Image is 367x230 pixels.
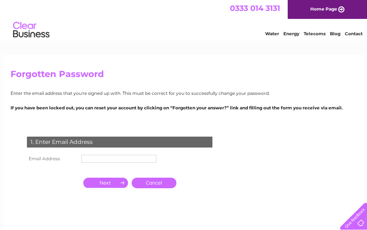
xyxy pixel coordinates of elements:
div: Clear Business is a trading name of Verastar Limited (registered in [GEOGRAPHIC_DATA] No. 3667643... [12,4,356,35]
a: Telecoms [304,31,326,36]
a: Blog [330,31,340,36]
a: Cancel [132,178,176,188]
p: If you have been locked out, you can reset your account by clicking on “Forgotten your answer?” l... [11,104,357,111]
a: Contact [345,31,363,36]
th: Email Address [25,153,80,165]
img: logo.png [13,19,50,41]
a: Energy [283,31,299,36]
h2: Forgotten Password [11,69,357,83]
a: Water [265,31,279,36]
p: Enter the email address that you're signed up with. This must be correct for you to successfully ... [11,90,357,97]
a: 0333 014 3131 [230,4,280,13]
div: 1. Enter Email Address [27,137,212,148]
